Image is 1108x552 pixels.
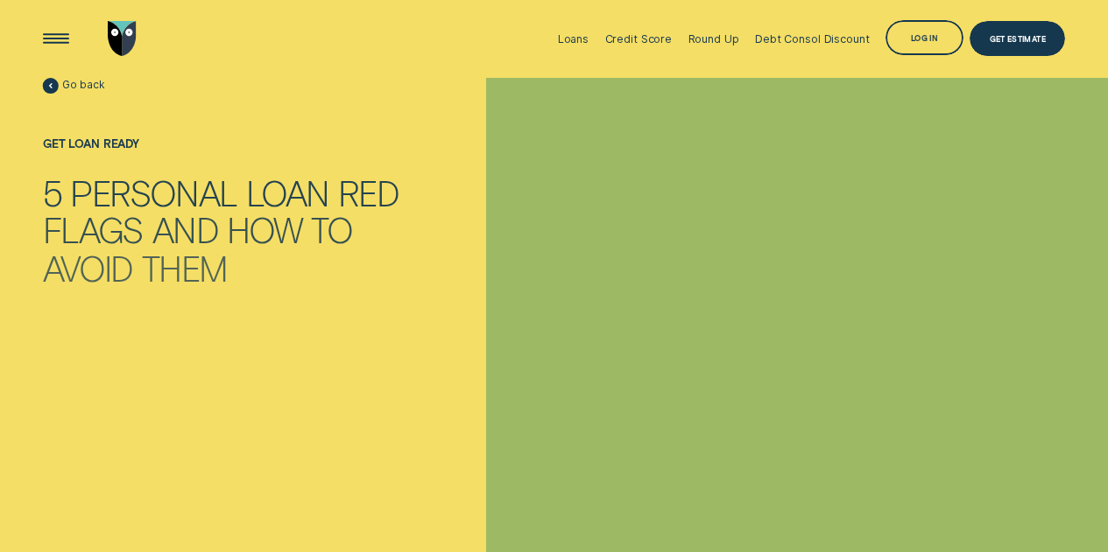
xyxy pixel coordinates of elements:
[108,21,137,56] img: Wisr
[43,78,105,94] a: Go back
[43,173,399,278] h1: 5 Personal Loan Red Flags And How To Avoid Them
[558,32,589,45] div: Loans
[62,79,104,92] span: Go back
[142,250,228,285] div: Them
[338,175,399,210] div: Red
[688,32,739,45] div: Round Up
[227,213,303,248] div: How
[43,175,62,210] div: 5
[605,32,673,45] div: Credit Score
[886,20,963,55] button: Log in
[43,137,399,150] div: Get loan ready
[311,213,352,248] div: To
[39,21,74,56] button: Open Menu
[246,175,329,210] div: Loan
[43,250,133,285] div: Avoid
[152,213,219,248] div: And
[70,175,237,210] div: Personal
[970,21,1065,56] a: Get Estimate
[43,213,144,248] div: Flags
[755,32,869,45] div: Debt Consol Discount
